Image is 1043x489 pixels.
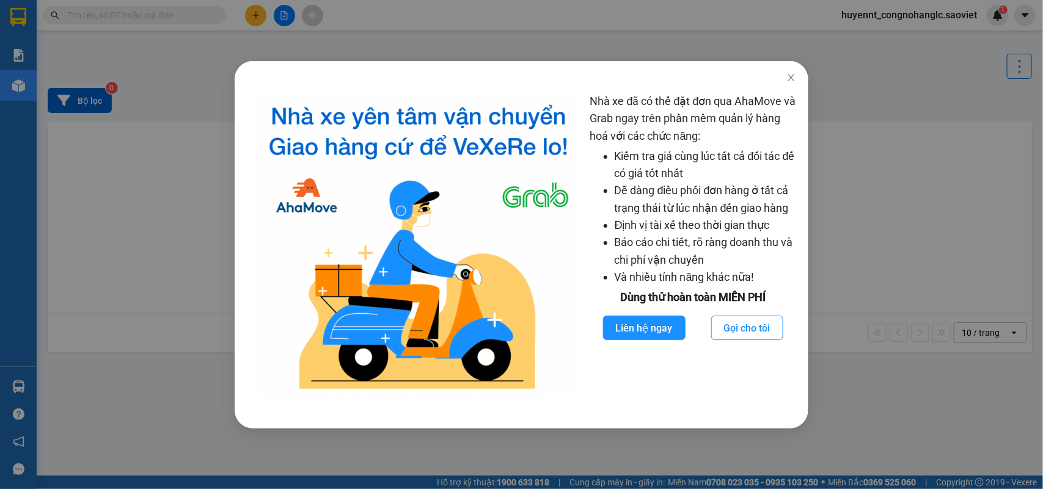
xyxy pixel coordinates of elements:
li: Định vị tài xế theo thời gian thực [615,217,796,234]
img: logo [257,93,580,398]
button: Gọi cho tôi [711,316,783,340]
li: Và nhiều tính năng khác nữa! [615,269,796,286]
li: Dễ dàng điều phối đơn hàng ở tất cả trạng thái từ lúc nhận đến giao hàng [615,182,796,217]
div: Nhà xe đã có thể đặt đơn qua AhaMove và Grab ngay trên phần mềm quản lý hàng hoá với các chức năng: [590,93,796,398]
button: Liên hệ ngay [603,316,686,340]
span: close [786,73,796,82]
li: Báo cáo chi tiết, rõ ràng doanh thu và chi phí vận chuyển [615,234,796,269]
li: Kiểm tra giá cùng lúc tất cả đối tác để có giá tốt nhất [615,148,796,183]
button: Close [774,61,808,95]
span: Gọi cho tôi [724,321,770,336]
div: Dùng thử hoàn toàn MIỄN PHÍ [590,289,796,306]
span: Liên hệ ngay [616,321,673,336]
